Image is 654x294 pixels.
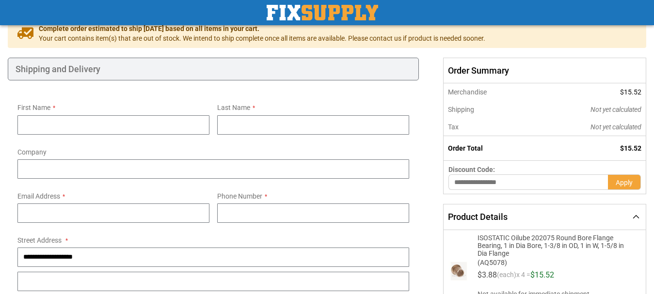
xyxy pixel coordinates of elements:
span: First Name [17,104,50,111]
span: $15.52 [620,88,641,96]
th: Merchandise [444,83,534,101]
span: Order Summary [443,58,646,84]
span: Phone Number [217,192,262,200]
img: Fix Industrial Supply [267,5,378,20]
span: Product Details [448,212,508,222]
span: Not yet calculated [590,123,641,131]
span: (each) [497,271,516,283]
span: $15.52 [620,144,641,152]
span: Not yet calculated [590,106,641,113]
span: Your cart contains item(s) that are out of stock. We intend to ship complete once all items are a... [39,33,485,43]
div: Shipping and Delivery [8,58,419,81]
span: $3.88 [478,270,497,279]
span: Street Address [17,236,62,244]
span: Complete order estimated to ship [DATE] based on all items in your cart. [39,24,485,33]
span: Shipping [448,106,474,113]
img: ISOSTATIC Oilube 202075 Round Bore Flange Bearing, 1 in Dia Bore, 1-3/8 in OD, 1 in W, 1-5/8 in D... [448,262,468,281]
span: Company [17,148,47,156]
span: Apply [616,179,633,186]
a: store logo [267,5,378,20]
span: $15.52 [530,270,554,279]
span: ISOSTATIC Oilube 202075 Round Bore Flange Bearing, 1 in Dia Bore, 1-3/8 in OD, 1 in W, 1-5/8 in D... [478,234,626,257]
span: x 4 = [516,271,530,283]
strong: Order Total [448,144,483,152]
span: Email Address [17,192,60,200]
span: Discount Code: [448,166,495,173]
span: (AQ5078) [478,257,626,266]
span: Last Name [217,104,250,111]
th: Tax [444,118,534,136]
button: Apply [608,174,641,190]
